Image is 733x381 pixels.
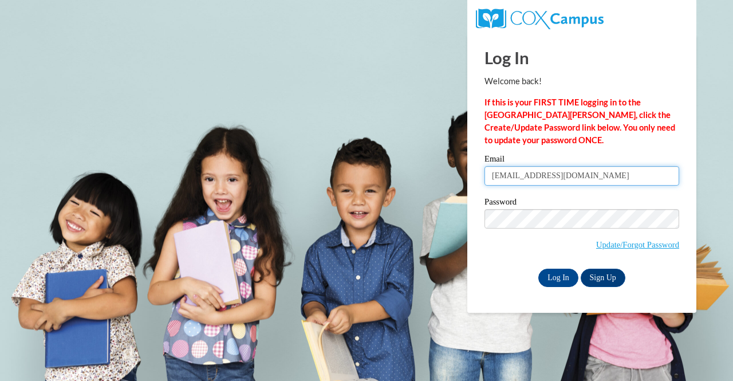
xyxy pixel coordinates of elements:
[581,269,625,287] a: Sign Up
[476,13,604,23] a: COX Campus
[538,269,578,287] input: Log In
[484,46,679,69] h1: Log In
[484,97,675,145] strong: If this is your FIRST TIME logging in to the [GEOGRAPHIC_DATA][PERSON_NAME], click the Create/Upd...
[596,240,679,249] a: Update/Forgot Password
[476,9,604,29] img: COX Campus
[484,198,679,209] label: Password
[484,155,679,166] label: Email
[484,75,679,88] p: Welcome back!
